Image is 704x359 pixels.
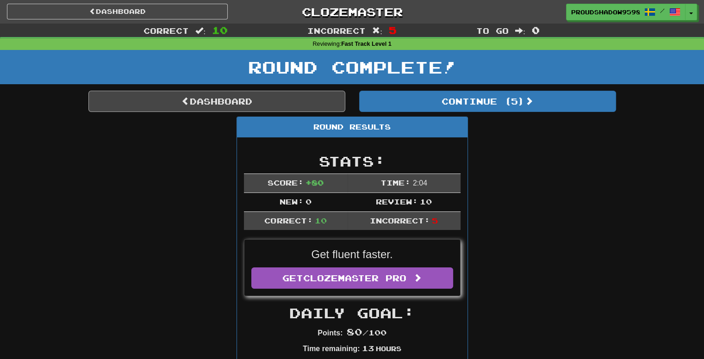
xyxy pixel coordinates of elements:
span: 0 [532,25,540,36]
span: Incorrect: [370,216,430,225]
span: 10 [420,197,432,206]
h2: Stats: [244,154,461,169]
span: / 100 [347,328,386,337]
span: 5 [432,216,438,225]
span: 13 [361,344,374,353]
strong: Points: [318,329,343,337]
small: Hours [376,345,401,353]
span: New: [280,197,304,206]
span: Review: [376,197,418,206]
a: ProudShadow9598 / [566,4,685,20]
span: : [372,27,382,35]
span: 0 [305,197,312,206]
a: Dashboard [7,4,228,19]
span: Score: [268,178,304,187]
p: Get fluent faster. [251,247,453,262]
strong: Fast Track Level 1 [341,41,392,47]
span: 10 [315,216,327,225]
span: + 80 [305,178,324,187]
span: ProudShadow9598 [571,8,640,16]
span: : [195,27,206,35]
a: Clozemaster [242,4,462,20]
span: / [660,7,665,14]
span: Correct: [264,216,312,225]
button: Continue (5) [359,91,616,112]
span: To go [476,26,509,35]
div: Round Results [237,117,467,137]
span: 80 [347,326,362,337]
h1: Round Complete! [3,58,701,76]
span: Incorrect [307,26,366,35]
span: 10 [212,25,228,36]
h2: Daily Goal: [244,305,461,321]
span: Time: [380,178,411,187]
strong: Time remaining: [303,345,360,353]
span: 2 : 0 4 [413,179,427,187]
a: Dashboard [88,91,345,112]
span: : [515,27,525,35]
span: 5 [389,25,397,36]
span: Clozemaster Pro [303,273,406,283]
a: GetClozemaster Pro [251,267,453,289]
span: Correct [143,26,189,35]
